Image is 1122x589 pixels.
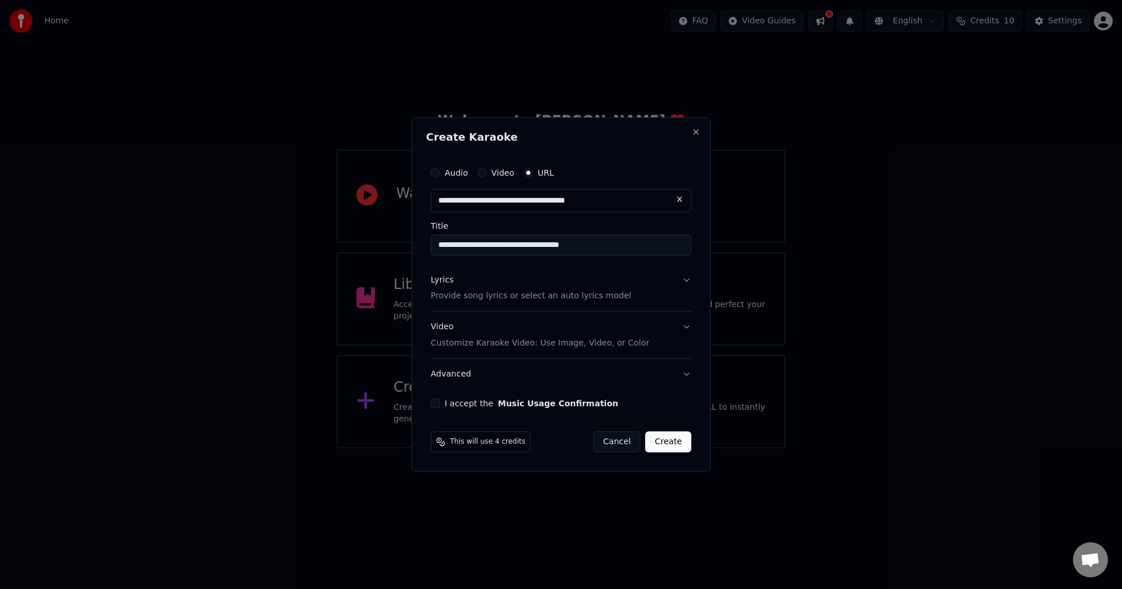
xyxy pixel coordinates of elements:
[491,169,514,177] label: Video
[445,399,618,407] label: I accept the
[498,399,618,407] button: I accept the
[450,437,525,447] span: This will use 4 credits
[431,291,631,302] p: Provide song lyrics or select an auto lyrics model
[431,222,691,230] label: Title
[445,169,468,177] label: Audio
[431,322,649,350] div: Video
[431,274,453,286] div: Lyrics
[426,132,696,142] h2: Create Karaoke
[538,169,554,177] label: URL
[431,312,691,359] button: VideoCustomize Karaoke Video: Use Image, Video, or Color
[431,337,649,349] p: Customize Karaoke Video: Use Image, Video, or Color
[431,359,691,389] button: Advanced
[645,431,691,452] button: Create
[431,265,691,312] button: LyricsProvide song lyrics or select an auto lyrics model
[593,431,640,452] button: Cancel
